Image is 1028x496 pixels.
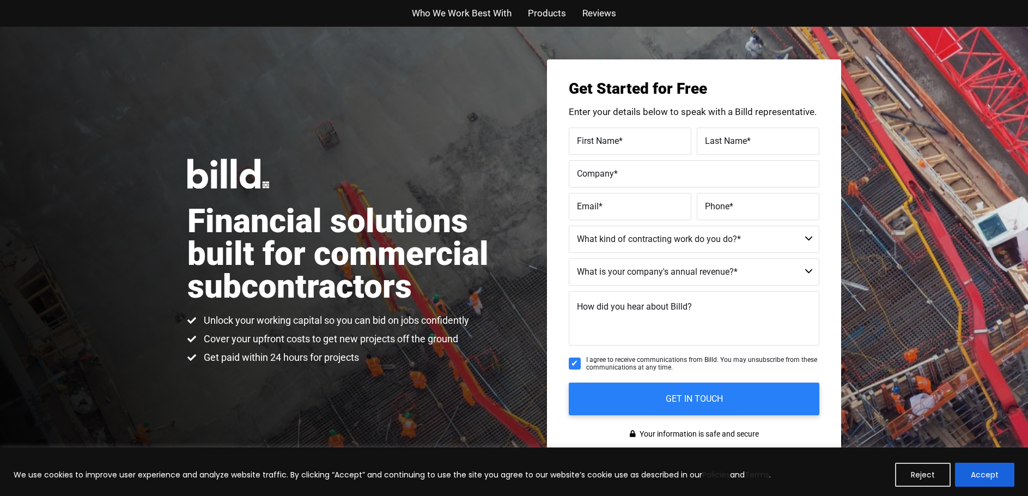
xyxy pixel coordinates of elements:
[201,351,359,364] span: Get paid within 24 hours for projects
[637,426,759,442] span: Your information is safe and secure
[705,201,729,211] span: Phone
[582,5,616,21] a: Reviews
[705,135,747,146] span: Last Name
[201,314,469,327] span: Unlock your working capital so you can bid on jobs confidently
[577,135,619,146] span: First Name
[895,463,951,487] button: Reject
[569,107,819,117] p: Enter your details below to speak with a Billd representative.
[955,463,1014,487] button: Accept
[187,205,514,303] h1: Financial solutions built for commercial subcontractors
[577,301,692,312] span: How did you hear about Billd?
[577,201,599,211] span: Email
[412,5,512,21] a: Who We Work Best With
[569,383,819,415] input: GET IN TOUCH
[201,332,458,346] span: Cover your upfront costs to get new projects off the ground
[745,469,769,480] a: Terms
[528,5,566,21] a: Products
[14,468,771,481] p: We use cookies to improve user experience and analyze website traffic. By clicking “Accept” and c...
[702,469,730,480] a: Policies
[586,356,819,372] span: I agree to receive communications from Billd. You may unsubscribe from these communications at an...
[577,168,614,178] span: Company
[569,81,819,96] h3: Get Started for Free
[569,358,581,370] input: I agree to receive communications from Billd. You may unsubscribe from these communications at an...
